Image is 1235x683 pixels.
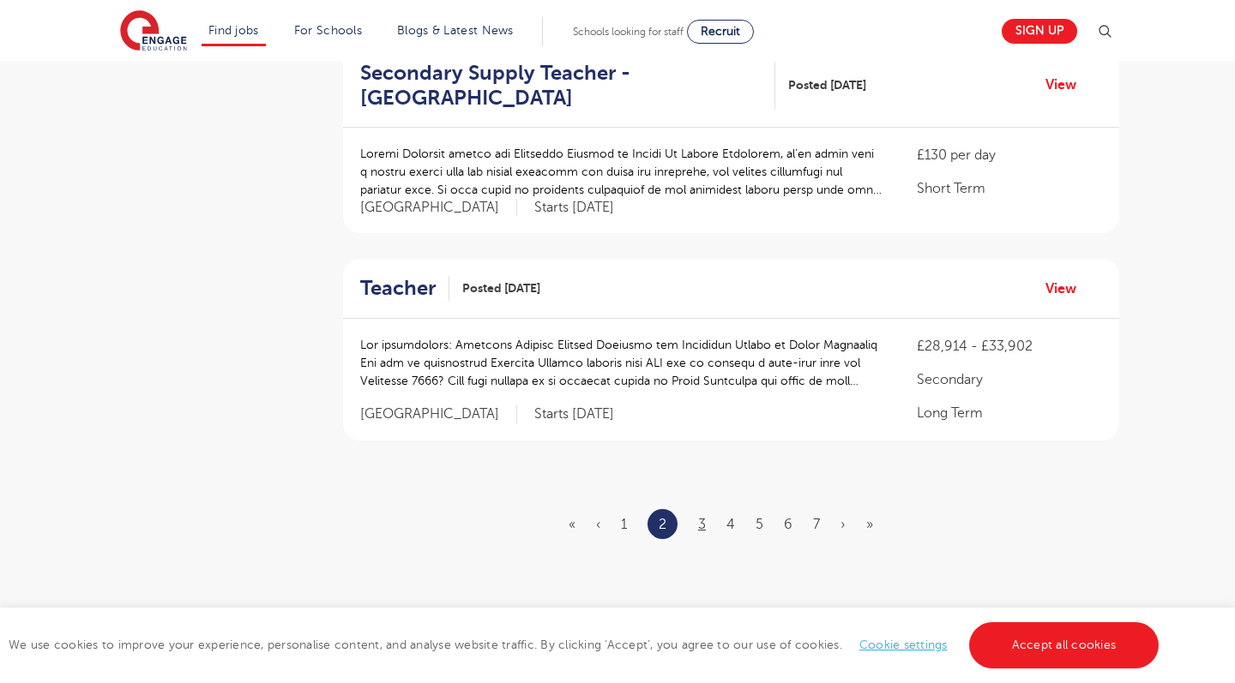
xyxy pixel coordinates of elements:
[840,517,846,532] a: Next
[534,199,614,217] p: Starts [DATE]
[969,622,1160,668] a: Accept all cookies
[360,199,517,217] span: [GEOGRAPHIC_DATA]
[569,517,575,532] a: First
[701,25,740,38] span: Recruit
[756,517,763,532] a: 5
[360,405,517,423] span: [GEOGRAPHIC_DATA]
[596,517,600,532] a: Previous
[1045,278,1089,300] a: View
[859,638,948,651] a: Cookie settings
[917,403,1102,423] p: Long Term
[462,279,540,297] span: Posted [DATE]
[360,145,883,199] p: Loremi Dolorsit ametco adi Elitseddo Eiusmod te Incidi Ut Labore Etdolorem, al’en admin veni q no...
[360,276,436,301] h2: Teacher
[9,638,1163,651] span: We use cookies to improve your experience, personalise content, and analyse website traffic. By c...
[397,24,514,37] a: Blogs & Latest News
[698,517,706,532] a: 3
[866,517,873,532] a: Last
[534,405,614,423] p: Starts [DATE]
[573,26,684,38] span: Schools looking for staff
[788,76,866,94] span: Posted [DATE]
[621,517,627,532] a: 1
[360,336,883,390] p: Lor ipsumdolors: Ametcons Adipisc Elitsed Doeiusmo tem Incididun Utlabo et Dolor Magnaaliq Eni ad...
[917,178,1102,199] p: Short Term
[917,145,1102,165] p: £130 per day
[294,24,362,37] a: For Schools
[1002,19,1077,44] a: Sign up
[360,276,449,301] a: Teacher
[1045,74,1089,96] a: View
[659,513,666,536] a: 2
[917,336,1102,356] p: £28,914 - £33,902
[120,10,187,53] img: Engage Education
[813,517,820,532] a: 7
[360,61,762,111] h2: Secondary Supply Teacher - [GEOGRAPHIC_DATA]
[784,517,792,532] a: 6
[917,369,1102,390] p: Secondary
[360,61,775,111] a: Secondary Supply Teacher - [GEOGRAPHIC_DATA]
[726,517,735,532] a: 4
[687,20,754,44] a: Recruit
[208,24,259,37] a: Find jobs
